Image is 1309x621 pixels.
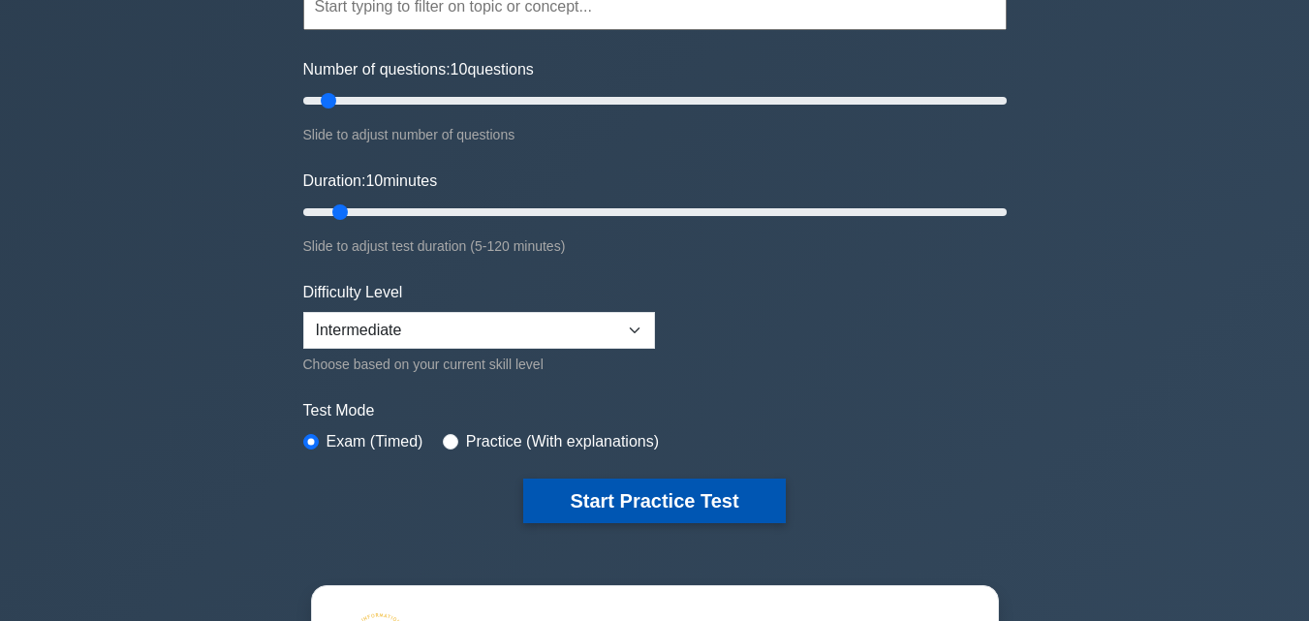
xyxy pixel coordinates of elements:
[303,399,1007,422] label: Test Mode
[303,123,1007,146] div: Slide to adjust number of questions
[303,234,1007,258] div: Slide to adjust test duration (5-120 minutes)
[303,353,655,376] div: Choose based on your current skill level
[303,170,438,193] label: Duration: minutes
[523,479,785,523] button: Start Practice Test
[365,172,383,189] span: 10
[303,281,403,304] label: Difficulty Level
[303,58,534,81] label: Number of questions: questions
[451,61,468,78] span: 10
[327,430,423,453] label: Exam (Timed)
[466,430,659,453] label: Practice (With explanations)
